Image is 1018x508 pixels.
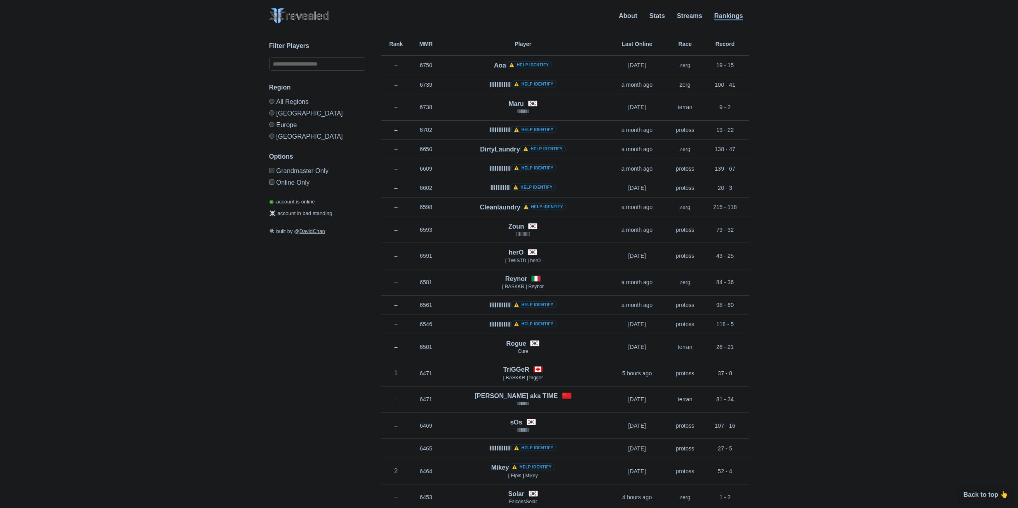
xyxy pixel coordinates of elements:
[605,61,669,69] p: [DATE]
[490,183,556,192] h4: IIIIllIIIII
[411,343,441,351] p: 6501
[300,228,325,234] a: DavidChan
[511,301,557,308] a: ⚠️ Help identify
[669,145,701,153] p: zerg
[605,395,669,403] p: [DATE]
[669,61,701,69] p: zerg
[701,444,749,452] p: 27 - 5
[411,301,441,309] p: 6561
[381,444,411,452] p: –
[605,203,669,211] p: a month ago
[714,12,743,20] a: Rankings
[381,278,411,286] p: –
[411,226,441,234] p: 6593
[505,274,527,283] h4: Reynor
[411,184,441,192] p: 6602
[619,12,637,19] a: About
[517,109,530,114] span: llllllllllll
[669,226,701,234] p: protoss
[411,81,441,89] p: 6739
[269,8,329,24] img: SC2 Revealed
[489,320,556,329] h4: llllllllllll
[411,126,441,134] p: 6702
[605,165,669,173] p: a month ago
[381,61,411,69] p: –
[381,343,411,351] p: –
[489,444,556,453] h4: IIIllllIIIIl
[411,395,441,403] p: 6471
[605,252,669,260] p: [DATE]
[520,145,566,152] a: ⚠️ Help identify
[701,81,749,89] p: 100 - 41
[269,176,365,186] label: Only show accounts currently laddering
[411,467,441,475] p: 6464
[411,103,441,111] p: 6738
[269,227,365,235] p: built by @
[669,41,701,47] h6: Race
[511,320,557,327] a: ⚠️ Help identify
[701,422,749,430] p: 107 - 16
[669,203,701,211] p: zerg
[605,278,669,286] p: a month ago
[411,165,441,173] p: 6609
[381,81,411,89] p: –
[381,165,411,173] p: –
[669,252,701,260] p: protoss
[669,278,701,286] p: zerg
[411,252,441,260] p: 6591
[411,278,441,286] p: 6581
[701,395,749,403] p: 81 - 34
[269,122,274,127] input: Europe
[381,369,411,378] p: 1
[269,152,365,161] h3: Options
[605,103,669,111] p: [DATE]
[605,226,669,234] p: a month ago
[677,12,702,19] a: Streams
[701,126,749,134] p: 19 - 22
[701,320,749,328] p: 118 - 5
[411,41,441,47] h6: MMR
[411,320,441,328] p: 6546
[269,107,365,119] label: [GEOGRAPHIC_DATA]
[518,349,528,354] span: Cure
[269,133,274,139] input: [GEOGRAPHIC_DATA]
[503,365,529,374] h4: TriGGeR
[269,179,274,185] input: Online Only
[510,183,556,191] a: ⚠️ Help identify
[701,493,749,501] p: 1 - 2
[508,99,524,108] h4: Maru
[669,184,701,192] p: protoss
[411,61,441,69] p: 6750
[701,301,749,309] p: 98 - 60
[506,61,552,68] a: ⚠️ Help identify
[701,103,749,111] p: 9 - 2
[508,222,524,231] h4: Zoun
[511,80,557,88] a: ⚠️ Help identify
[649,12,665,19] a: Stats
[701,165,749,173] p: 139 - 67
[516,231,530,237] span: IIIIllIIllI
[669,301,701,309] p: protoss
[701,343,749,351] p: 26 - 21
[605,320,669,328] p: [DATE]
[269,209,332,217] p: account in bad standing
[269,198,315,206] p: account is online
[605,145,669,153] p: a month ago
[669,81,701,89] p: zerg
[517,401,530,406] span: llllllllllll
[605,444,669,452] p: [DATE]
[701,145,749,153] p: 138 - 47
[509,463,555,470] a: ⚠️ Help identify
[381,184,411,192] p: –
[381,203,411,211] p: –
[411,422,441,430] p: 6469
[605,301,669,309] p: a month ago
[509,248,524,257] h4: herO
[269,199,274,205] span: ◉
[605,126,669,134] p: a month ago
[511,126,557,133] a: ⚠️ Help identify
[381,493,411,501] p: –
[669,369,701,377] p: protoss
[489,301,556,310] h4: llllllllllll
[411,145,441,153] p: 6650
